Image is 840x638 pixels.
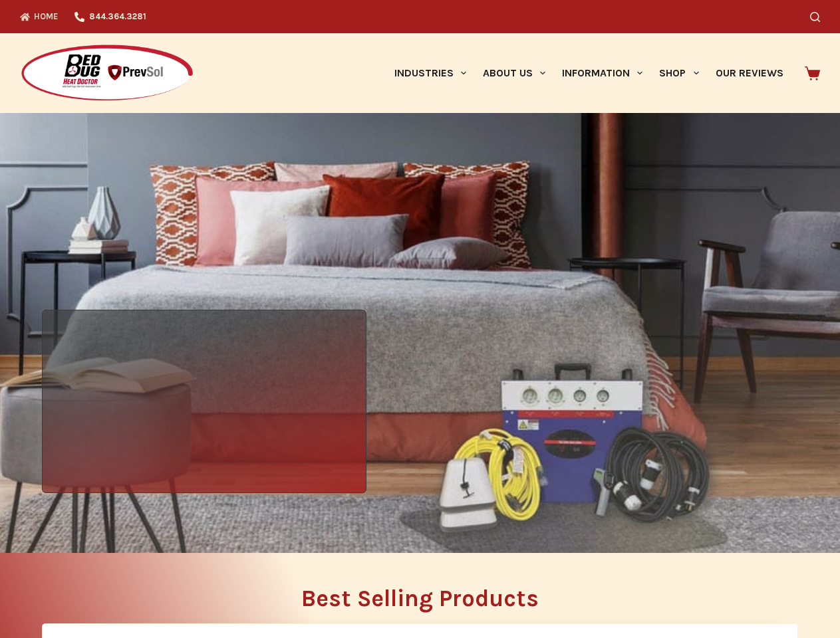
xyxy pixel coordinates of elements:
[707,33,791,113] a: Our Reviews
[554,33,651,113] a: Information
[386,33,791,113] nav: Primary
[810,12,820,22] button: Search
[20,44,194,103] img: Prevsol/Bed Bug Heat Doctor
[42,587,798,610] h2: Best Selling Products
[386,33,474,113] a: Industries
[651,33,707,113] a: Shop
[474,33,553,113] a: About Us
